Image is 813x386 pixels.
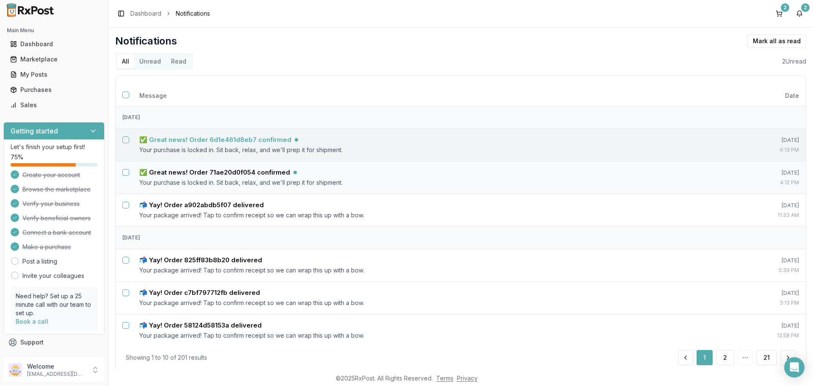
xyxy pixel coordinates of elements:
[130,9,210,18] nav: breadcrumb
[7,67,101,82] a: My Posts
[27,371,86,378] p: [EMAIL_ADDRESS][DOMAIN_NAME]
[20,353,49,362] span: Feedback
[728,146,799,154] div: 4:13 PM
[122,113,799,122] h4: [DATE]
[122,322,129,329] button: Select notification: 📬 Yay! Order 58124d58153a delivered
[7,97,101,113] a: Sales
[3,3,58,17] img: RxPost Logo
[728,266,799,275] div: 5:39 PM
[697,350,713,365] button: 1
[781,169,799,176] span: [DATE]
[22,200,80,208] span: Verify your business
[130,9,161,18] a: Dashboard
[22,243,71,251] span: Make a purchase
[7,82,101,97] a: Purchases
[3,68,105,81] button: My Posts
[134,55,166,68] button: Unread
[801,3,810,12] div: 2
[8,363,22,377] img: User avatar
[139,146,714,154] p: Your purchase is locked in. Sit back, relax, and we'll prep it for shipment.
[3,53,105,66] button: Marketplace
[716,350,734,365] button: 2
[11,153,23,161] span: 75 %
[781,202,799,208] span: [DATE]
[721,86,806,106] th: Date
[781,136,799,143] span: [DATE]
[122,202,129,208] button: Select notification: 📬 Yay! Order a902abdb5f07 delivered
[115,34,177,48] h1: Notifications
[126,353,207,362] div: Showing 1 to 10 of 201 results
[27,362,86,371] p: Welcome
[11,126,58,136] h3: Getting started
[122,289,129,296] button: Select notification: 📬 Yay! Order c7bf797712fb delivered
[122,257,129,264] button: Select notification: 📬 Yay! Order 825ff83b8b20 delivered
[122,233,799,242] h4: [DATE]
[781,257,799,264] span: [DATE]
[728,299,799,307] div: 3:13 PM
[3,335,105,350] button: Support
[139,136,291,144] h5: ✅ Great news! Order 6d1e461d8eb7 confirmed
[122,169,129,176] button: Select notification: ✅ Great news! Order 71ae20d0f054 confirmed
[3,37,105,51] button: Dashboard
[10,40,98,48] div: Dashboard
[22,228,91,237] span: Connect a bank account
[793,7,806,20] button: 2
[457,375,478,382] a: Privacy
[3,98,105,112] button: Sales
[166,55,191,68] button: Read
[139,266,714,275] p: Your package arrived! Tap to confirm receipt so we can wrap this up with a bow.
[747,34,806,48] button: Mark all as read
[756,350,777,365] button: 21
[176,9,210,18] span: Notifications
[784,357,805,378] div: Open Intercom Messenger
[728,331,799,340] div: 12:58 PM
[10,55,98,64] div: Marketplace
[139,331,714,340] p: Your package arrived! Tap to confirm receipt so we can wrap this up with a bow.
[139,168,290,177] h5: ✅ Great news! Order 71ae20d0f054 confirmed
[16,292,92,317] p: Need help? Set up a 25 minute call with our team to set up.
[22,272,84,280] a: Invite your colleagues
[139,289,260,297] h5: 📬 Yay! Order c7bf797712fb delivered
[22,185,91,194] span: Browse the marketplace
[122,92,129,98] button: Select all notifications
[139,321,262,330] h5: 📬 Yay! Order 58124d58153a delivered
[7,36,101,52] a: Dashboard
[781,3,789,12] div: 2
[10,70,98,79] div: My Posts
[10,101,98,109] div: Sales
[772,7,786,20] button: 2
[728,211,799,219] div: 11:33 AM
[3,350,105,365] button: Feedback
[7,52,101,67] a: Marketplace
[139,178,714,187] p: Your purchase is locked in. Sit back, relax, and we'll prep it for shipment.
[22,214,91,222] span: Verify beneficial owners
[122,136,129,143] button: Select notification: ✅ Great news! Order 6d1e461d8eb7 confirmed
[139,299,714,307] p: Your package arrived! Tap to confirm receipt so we can wrap this up with a bow.
[117,55,134,68] button: All
[139,256,262,264] h5: 📬 Yay! Order 825ff83b8b20 delivered
[133,86,721,106] th: Message
[7,27,101,34] h2: Main Menu
[436,375,454,382] a: Terms
[10,86,98,94] div: Purchases
[139,201,264,209] h5: 📬 Yay! Order a902abdb5f07 delivered
[22,257,57,266] a: Post a listing
[728,178,799,187] div: 4:12 PM
[781,322,799,329] span: [DATE]
[139,211,714,219] p: Your package arrived! Tap to confirm receipt so we can wrap this up with a bow.
[782,57,806,66] div: 2 Unread
[781,289,799,296] span: [DATE]
[16,318,48,325] a: Book a call
[3,83,105,97] button: Purchases
[22,171,80,179] span: Create your account
[11,143,97,151] p: Let's finish your setup first!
